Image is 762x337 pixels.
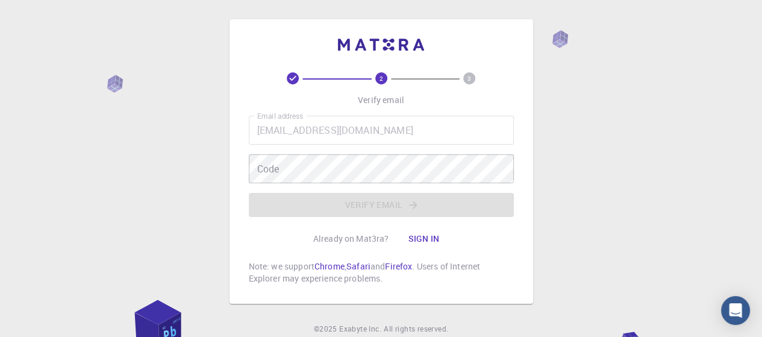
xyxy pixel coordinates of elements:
span: © 2025 [314,323,339,335]
div: Open Intercom Messenger [721,296,750,325]
p: Verify email [358,94,404,106]
p: Note: we support , and . Users of Internet Explorer may experience problems. [249,260,514,285]
p: Already on Mat3ra? [313,233,389,245]
button: Sign in [398,227,449,251]
label: Email address [257,111,303,121]
span: Exabyte Inc. [339,324,381,333]
a: Safari [346,260,370,272]
a: Firefox [385,260,412,272]
text: 2 [379,74,383,83]
text: 3 [467,74,471,83]
a: Chrome [314,260,345,272]
a: Exabyte Inc. [339,323,381,335]
span: All rights reserved. [384,323,448,335]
